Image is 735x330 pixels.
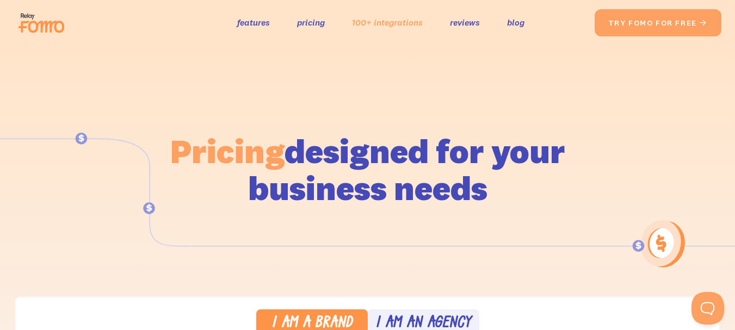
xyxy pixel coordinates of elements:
[507,15,524,30] a: blog
[699,18,708,28] span: 
[170,130,285,172] span: Pricing
[237,15,270,30] a: features
[595,9,721,36] a: try fomo for free
[450,15,480,30] a: reviews
[691,292,724,325] iframe: Toggle Customer Support
[170,133,566,207] h1: designed for your business needs
[352,15,423,30] a: 100+ integrations
[297,15,325,30] a: pricing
